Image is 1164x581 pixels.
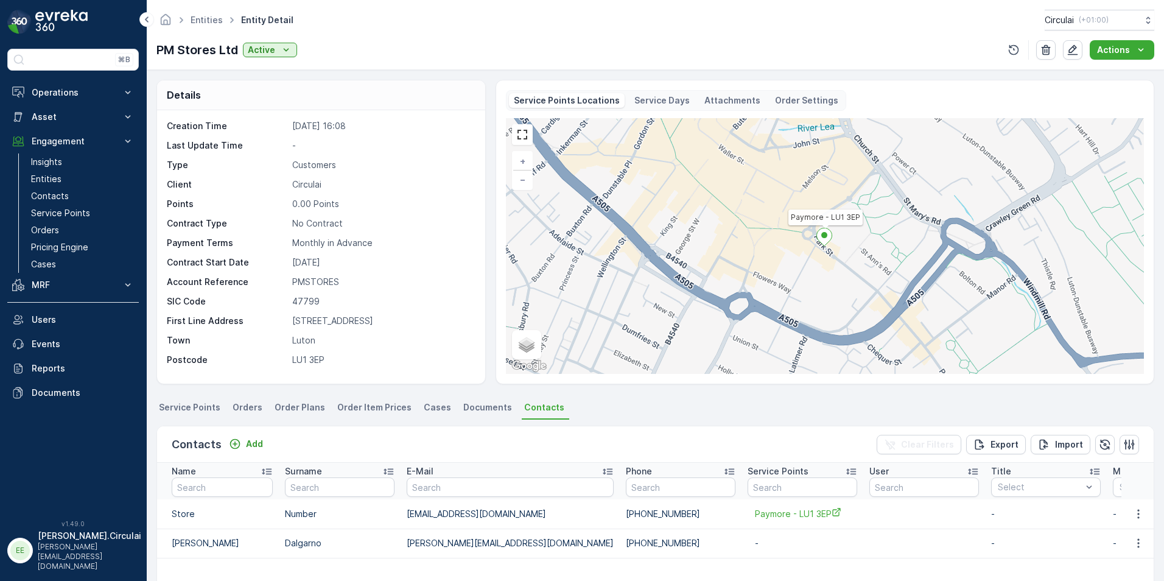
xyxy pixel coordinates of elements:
[285,465,322,477] p: Surname
[869,477,979,497] input: Search
[7,381,139,405] a: Documents
[514,94,620,107] p: Service Points Locations
[7,273,139,297] button: MRF
[626,477,735,497] input: Search
[7,105,139,129] button: Asset
[877,435,961,454] button: Clear Filters
[248,44,275,56] p: Active
[26,239,139,256] a: Pricing Engine
[167,178,287,191] p: Client
[172,436,222,453] p: Contacts
[243,43,297,57] button: Active
[524,401,564,414] span: Contacts
[292,295,472,308] p: 47799
[35,10,88,34] img: logo_dark-DEwI_e13.png
[233,401,262,414] span: Orders
[32,279,114,291] p: MRF
[32,86,114,99] p: Operations
[292,334,472,347] p: Luton
[7,520,139,527] span: v 1.49.0
[167,159,287,171] p: Type
[513,171,531,189] a: Zoom Out
[38,530,141,542] p: [PERSON_NAME].Circulai
[998,481,1082,493] p: Select
[755,507,850,520] a: Paymore - LU1 3EP
[167,139,287,152] p: Last Update Time
[239,14,296,26] span: Entity Detail
[1055,438,1083,451] p: Import
[32,111,114,123] p: Asset
[901,438,954,451] p: Clear Filters
[775,94,838,107] p: Order Settings
[463,401,512,414] span: Documents
[167,295,287,308] p: SIC Code
[31,258,56,270] p: Cases
[1045,14,1074,26] p: Circulai
[167,237,287,249] p: Payment Terms
[167,120,287,132] p: Creation Time
[292,276,472,288] p: PMSTORES
[513,331,540,358] a: Layers
[292,178,472,191] p: Circulai
[401,529,620,558] td: [PERSON_NAME][EMAIL_ADDRESS][DOMAIN_NAME]
[31,224,59,236] p: Orders
[32,387,134,399] p: Documents
[7,10,32,34] img: logo
[38,542,141,571] p: [PERSON_NAME][EMAIL_ADDRESS][DOMAIN_NAME]
[513,125,531,144] a: View Fullscreen
[167,88,201,102] p: Details
[337,401,412,414] span: Order Item Prices
[292,354,472,366] p: LU1 3EP
[26,205,139,222] a: Service Points
[31,190,69,202] p: Contacts
[31,156,62,168] p: Insights
[31,207,90,219] p: Service Points
[167,334,287,347] p: Town
[292,217,472,230] p: No Contract
[991,465,1011,477] p: Title
[167,198,287,210] p: Points
[167,354,287,366] p: Postcode
[32,135,114,147] p: Engagement
[1031,435,1090,454] button: Import
[620,529,742,558] td: [PHONE_NUMBER]
[191,15,223,25] a: Entities
[520,174,526,185] span: −
[118,55,130,65] p: ⌘B
[509,358,549,374] img: Google
[292,159,472,171] p: Customers
[32,362,134,375] p: Reports
[7,129,139,153] button: Engagement
[275,401,325,414] span: Order Plans
[172,477,273,497] input: Search
[966,435,1026,454] button: Export
[159,18,172,28] a: Homepage
[167,276,287,288] p: Account Reference
[157,529,279,558] td: [PERSON_NAME]
[7,530,139,571] button: EE[PERSON_NAME].Circulai[PERSON_NAME][EMAIL_ADDRESS][DOMAIN_NAME]
[32,338,134,350] p: Events
[1045,10,1154,30] button: Circulai(+01:00)
[156,41,238,59] p: PM Stores Ltd
[10,541,30,560] div: EE
[620,499,742,529] td: [PHONE_NUMBER]
[26,171,139,188] a: Entities
[869,465,889,477] p: User
[990,438,1018,451] p: Export
[424,401,451,414] span: Cases
[26,153,139,171] a: Insights
[26,256,139,273] a: Cases
[292,120,472,132] p: [DATE] 16:08
[748,465,808,477] p: Service Points
[26,222,139,239] a: Orders
[31,241,88,253] p: Pricing Engine
[7,332,139,356] a: Events
[159,401,220,414] span: Service Points
[626,465,652,477] p: Phone
[31,173,61,185] p: Entities
[407,465,433,477] p: E-Mail
[167,315,287,327] p: First Line Address
[7,356,139,381] a: Reports
[246,438,263,450] p: Add
[1079,15,1109,25] p: ( +01:00 )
